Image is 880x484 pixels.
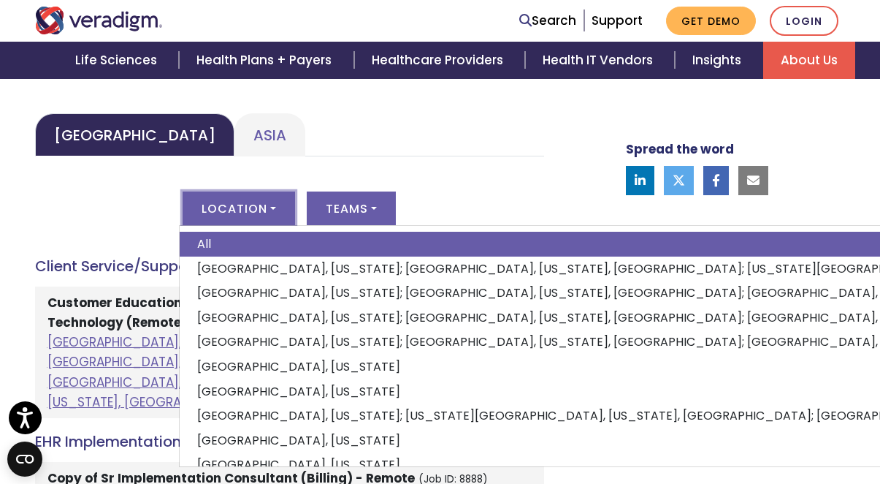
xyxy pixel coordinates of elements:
[35,7,163,34] img: Veradigm logo
[307,192,396,225] button: Teams
[592,12,643,29] a: Support
[525,42,675,79] a: Health IT Vendors
[58,42,179,79] a: Life Sciences
[47,294,481,331] strong: Customer Education & Product Operations Specialist - Healthcare Technology (Remote)
[770,6,838,36] a: Login
[7,442,42,477] button: Open CMP widget
[589,37,862,466] iframe: Drift Chat Widget
[234,113,305,156] a: Asia
[35,257,544,275] h4: Client Service/Support
[179,42,353,79] a: Health Plans + Payers
[354,42,525,79] a: Healthcare Providers
[35,433,544,450] h4: EHR Implementation
[519,11,576,31] a: Search
[47,333,534,411] a: [GEOGRAPHIC_DATA], [US_STATE]; [GEOGRAPHIC_DATA], [US_STATE], [GEOGRAPHIC_DATA]; [GEOGRAPHIC_DATA...
[35,113,234,156] a: [GEOGRAPHIC_DATA]
[183,192,295,225] button: Location
[666,7,756,35] a: Get Demo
